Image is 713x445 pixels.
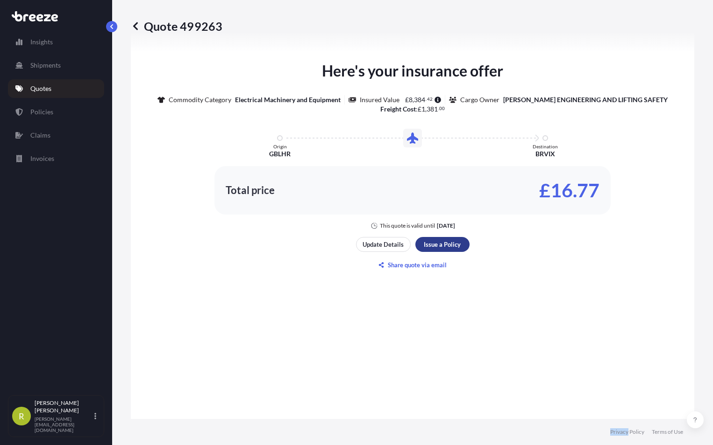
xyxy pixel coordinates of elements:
[415,237,470,252] button: Issue a Policy
[427,97,433,101] span: 42
[30,131,50,140] p: Claims
[439,107,445,110] span: 00
[427,106,438,112] span: 381
[426,97,427,101] span: .
[8,103,104,121] a: Policies
[409,97,413,103] span: 8
[269,149,291,159] p: GBLHR
[131,19,222,34] p: Quote 499263
[421,106,425,112] span: 1
[35,416,93,433] p: [PERSON_NAME][EMAIL_ADDRESS][DOMAIN_NAME]
[363,240,404,249] p: Update Details
[30,61,61,70] p: Shipments
[360,95,399,104] p: Insured Value
[418,106,421,112] span: £
[226,186,275,195] p: Total price
[356,257,470,272] button: Share quote via email
[388,260,447,270] p: Share quote via email
[405,97,409,103] span: £
[380,104,445,114] p: :
[539,183,599,198] p: £16.77
[30,37,53,47] p: Insights
[30,84,51,93] p: Quotes
[460,95,499,104] p: Cargo Owner
[356,237,411,252] button: Update Details
[235,95,341,104] p: Electrical Machinery and Equipment
[437,222,455,229] p: [DATE]
[533,144,558,149] p: Destination
[8,149,104,168] a: Invoices
[35,399,93,414] p: [PERSON_NAME] [PERSON_NAME]
[19,411,24,421] span: R
[424,240,461,249] p: Issue a Policy
[8,33,104,51] a: Insights
[30,154,54,163] p: Invoices
[8,79,104,98] a: Quotes
[322,60,503,82] p: Here's your insurance offer
[30,107,53,117] p: Policies
[380,105,416,113] b: Freight Cost
[610,428,644,436] a: Privacy Policy
[535,149,555,159] p: BRVIX
[503,95,668,104] p: [PERSON_NAME] ENGINEERING AND LIFTING SAFETY
[8,56,104,75] a: Shipments
[438,107,439,110] span: .
[425,106,427,112] span: ,
[380,222,435,229] p: This quote is valid until
[8,126,104,145] a: Claims
[413,97,414,103] span: ,
[414,97,425,103] span: 384
[273,144,287,149] p: Origin
[169,95,231,104] p: Commodity Category
[652,428,683,436] a: Terms of Use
